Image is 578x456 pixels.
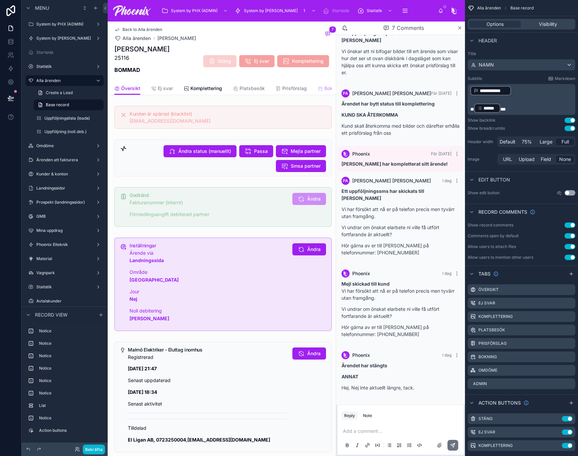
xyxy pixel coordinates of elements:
strong: Ett uppföljningssms har skickats till [PERSON_NAME] [341,188,424,201]
label: Komplettering [478,443,513,448]
label: Översikt [478,287,499,292]
p: Vi önskar att ni bifogar bilder till ert ärende som visar hur det ser ut ovan diskbänk i dagsläge... [341,48,460,76]
button: NAMN [468,59,575,71]
span: För [DATE] [431,91,451,96]
span: Record comments [478,209,527,215]
a: Översikt [114,82,140,95]
label: Statistik [36,284,93,290]
span: Create a Lead [46,90,73,95]
label: Image [468,157,495,162]
span: [PERSON_NAME] [PERSON_NAME] [352,177,431,184]
div: Show record comments [468,222,513,228]
p: 25116 [114,54,170,62]
p: Hör gärna av er till [PERSON_NAME] på telefonnummer: [PHONE_NUMBER] [341,324,460,338]
strong: BOMMAD [114,67,140,73]
label: Kunder & konton [36,171,93,177]
label: Show edit button [468,190,500,196]
span: Startsida [332,8,349,13]
label: System by [PERSON_NAME] [36,36,93,41]
span: System by [PERSON_NAME] [244,8,298,13]
span: Alla ärenden [477,5,501,11]
span: Tabs [478,271,491,277]
strong: [PERSON_NAME] har kompletterat sitt ärende! [341,161,448,167]
a: Create a Lead [34,87,104,98]
span: Edit button [478,176,510,183]
h1: [PERSON_NAME] [114,44,170,54]
div: Allow users to attach files [468,244,516,249]
a: Avtalskunder [26,296,104,306]
label: Notice [39,341,101,346]
p: Vi har försökt att nå er på telefon precis men tyvärr utan framgång. [341,280,460,301]
span: Komplettering [190,85,222,92]
a: Uppföljningslista (leads) [34,113,104,124]
strong: ANNAT [341,374,358,379]
button: 7 [324,30,332,38]
div: scrollable content [468,84,575,115]
label: Action buttons [39,428,101,433]
span: NAMN [479,61,494,68]
label: Material [36,256,93,261]
a: Statistik [26,61,104,72]
span: Header [478,37,497,44]
span: Platsbesök [240,85,265,92]
div: Show breadcrumbs [468,126,505,131]
span: I dag [442,178,451,183]
p: Vi undrar om önskat elarbete ni ville få utfört fortfarande är aktuellt? [341,224,460,238]
span: PA [343,178,348,183]
label: Uppföljningslista (leads) [44,116,102,121]
span: 7 [329,26,336,33]
a: Komplettering [184,82,222,96]
a: Mina uppdrag [26,225,104,236]
strong: Mejl skickad till kund [341,281,390,287]
label: List [39,403,101,408]
label: Alla ärenden [36,78,90,83]
div: Allow users to mention other users [468,255,533,260]
a: Platsbesök [233,82,265,96]
a: [PERSON_NAME] [157,35,196,42]
span: Full [562,138,569,145]
a: Alla ärenden [26,75,104,86]
a: Prospekt (landningssidor) [26,197,104,208]
a: Base record [34,99,104,110]
strong: Ärendet har bytt status till komplettering [341,101,435,107]
a: Back to Alla ärenden [114,27,162,32]
span: System by PHX (ADMIN) [171,8,218,13]
a: Landningssidor [26,183,104,194]
button: Bekräfta [83,445,105,454]
label: Ärenden att fakturera [36,157,93,163]
label: Avtalskunder [36,298,102,304]
span: Options [486,21,504,28]
span: Large [540,138,552,145]
label: Prospekt (landningssidor) [36,200,93,205]
label: Phoenix Elteknik [36,242,93,247]
a: Bokning [318,82,342,96]
div: Note [363,413,372,418]
label: Title [468,51,575,56]
span: Bokning [324,85,342,92]
a: Markdown [548,76,575,81]
label: Notice [39,366,101,371]
a: Ej svar [151,82,173,96]
a: System by PHX (ADMIN) [26,19,104,30]
p: Kund skall återkomma med bilder och därefter erhålla ett prisförslag från oss [341,122,460,136]
a: Statistik [26,282,104,292]
label: Statistik [36,64,93,69]
label: Prisförslag [478,341,507,346]
span: Upload [519,156,535,163]
span: Prisförslag [282,85,307,92]
span: Visibility [539,21,557,28]
span: Menu [35,5,49,11]
label: Platsbesök [478,327,505,333]
span: Statistik [367,8,382,13]
a: Startsida [321,5,354,17]
div: 1 [300,7,309,15]
a: Kunder & konton [26,169,104,179]
a: System by [PERSON_NAME]1 [232,5,319,17]
a: Omdöme [26,140,104,151]
a: Statistik [355,5,396,17]
span: För [DATE] [431,151,451,156]
span: Default [500,138,515,145]
strong: Ett uppföljningsmejl har skickats till [PERSON_NAME] [341,30,424,43]
p: Hej. Nej inte aktuellt längre, tack. [341,384,460,391]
